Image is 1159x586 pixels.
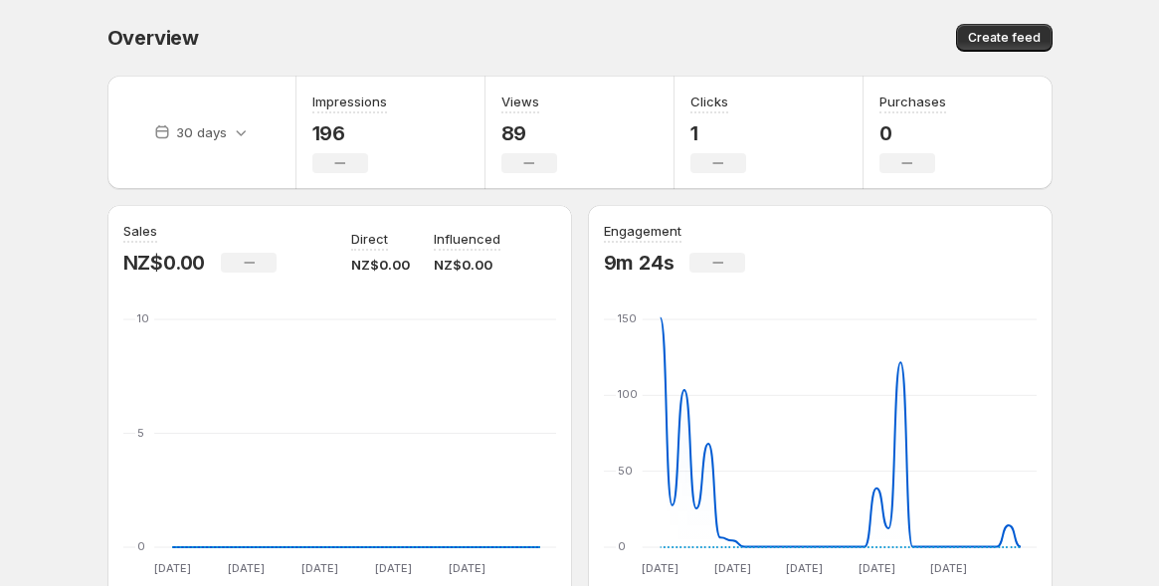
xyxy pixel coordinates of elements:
[968,30,1041,46] span: Create feed
[501,121,557,145] p: 89
[448,561,484,575] text: [DATE]
[137,311,149,325] text: 10
[123,251,206,275] p: NZ$0.00
[618,311,637,325] text: 150
[137,539,145,553] text: 0
[879,92,946,111] h3: Purchases
[153,561,190,575] text: [DATE]
[690,121,746,145] p: 1
[501,92,539,111] h3: Views
[107,26,199,50] span: Overview
[604,251,675,275] p: 9m 24s
[690,92,728,111] h3: Clicks
[300,561,337,575] text: [DATE]
[604,221,681,241] h3: Engagement
[956,24,1053,52] button: Create feed
[618,387,638,401] text: 100
[713,561,750,575] text: [DATE]
[879,121,946,145] p: 0
[434,255,500,275] p: NZ$0.00
[618,464,633,478] text: 50
[618,539,626,553] text: 0
[312,92,387,111] h3: Impressions
[930,561,967,575] text: [DATE]
[351,229,388,249] p: Direct
[176,122,227,142] p: 30 days
[351,255,410,275] p: NZ$0.00
[137,426,144,440] text: 5
[374,561,411,575] text: [DATE]
[227,561,264,575] text: [DATE]
[858,561,894,575] text: [DATE]
[642,561,678,575] text: [DATE]
[786,561,823,575] text: [DATE]
[312,121,387,145] p: 196
[434,229,500,249] p: Influenced
[123,221,157,241] h3: Sales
